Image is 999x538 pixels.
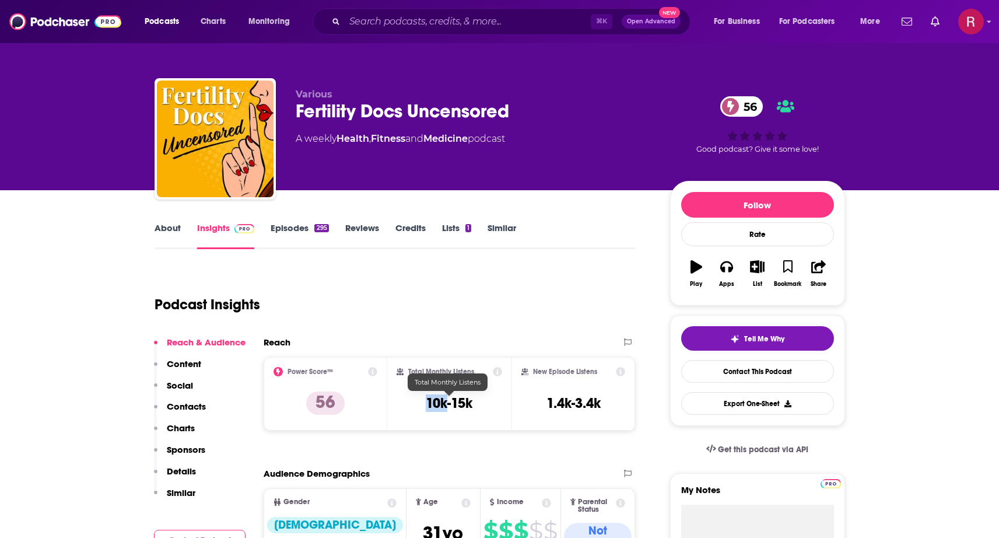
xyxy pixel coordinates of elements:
[811,281,826,288] div: Share
[622,15,681,29] button: Open AdvancedNew
[345,222,379,249] a: Reviews
[958,9,984,34] span: Logged in as rebeccaagurto
[167,358,201,369] p: Content
[670,89,845,161] div: 56Good podcast? Give it some love!
[533,368,597,376] h2: New Episode Listens
[296,132,505,146] div: A weekly podcast
[154,358,201,380] button: Content
[711,253,742,295] button: Apps
[714,13,760,30] span: For Business
[742,253,772,295] button: List
[497,498,524,506] span: Income
[136,12,194,31] button: open menu
[145,13,179,30] span: Podcasts
[154,422,195,444] button: Charts
[415,378,481,386] span: Total Monthly Listens
[167,422,195,434] p: Charts
[267,517,403,533] div: [DEMOGRAPHIC_DATA]
[681,360,834,383] a: Contact This Podcast
[154,487,195,509] button: Similar
[681,222,834,246] div: Rate
[681,392,834,415] button: Export One-Sheet
[167,380,193,391] p: Social
[248,13,290,30] span: Monitoring
[155,222,181,249] a: About
[706,12,774,31] button: open menu
[296,89,332,100] span: Various
[852,12,895,31] button: open menu
[193,12,233,31] a: Charts
[197,222,255,249] a: InsightsPodchaser Pro
[627,19,675,25] span: Open Advanced
[271,222,328,249] a: Episodes295
[779,13,835,30] span: For Podcasters
[821,477,841,488] a: Pro website
[167,466,196,477] p: Details
[369,133,371,144] span: ,
[240,12,305,31] button: open menu
[546,394,601,412] h3: 1.4k-3.4k
[753,281,762,288] div: List
[659,7,680,18] span: New
[718,445,808,455] span: Get this podcast via API
[423,498,438,506] span: Age
[395,222,426,249] a: Credits
[426,394,472,412] h3: 10k-15k
[730,334,739,344] img: tell me why sparkle
[264,337,290,348] h2: Reach
[732,96,763,117] span: 56
[154,401,206,422] button: Contacts
[681,484,834,505] label: My Notes
[690,281,702,288] div: Play
[288,368,333,376] h2: Power Score™
[155,296,260,313] h1: Podcast Insights
[201,13,226,30] span: Charts
[264,468,370,479] h2: Audience Demographics
[578,498,614,513] span: Parental Status
[442,222,471,249] a: Lists1
[958,9,984,34] img: User Profile
[324,8,702,35] div: Search podcasts, credits, & more...
[345,12,591,31] input: Search podcasts, credits, & more...
[774,281,801,288] div: Bookmark
[405,133,423,144] span: and
[803,253,833,295] button: Share
[719,281,734,288] div: Apps
[154,466,196,487] button: Details
[465,224,471,232] div: 1
[423,133,468,144] a: Medicine
[773,253,803,295] button: Bookmark
[154,380,193,401] button: Social
[306,392,345,415] p: 56
[408,368,474,376] h2: Total Monthly Listens
[821,479,841,488] img: Podchaser Pro
[681,326,834,351] button: tell me why sparkleTell Me Why
[681,253,711,295] button: Play
[167,401,206,412] p: Contacts
[897,12,917,32] a: Show notifications dropdown
[314,224,328,232] div: 295
[154,337,246,358] button: Reach & Audience
[860,13,880,30] span: More
[926,12,944,32] a: Show notifications dropdown
[167,444,205,455] p: Sponsors
[234,224,255,233] img: Podchaser Pro
[371,133,405,144] a: Fitness
[157,81,274,197] img: Fertility Docs Uncensored
[336,133,369,144] a: Health
[720,96,763,117] a: 56
[154,444,205,466] button: Sponsors
[958,9,984,34] button: Show profile menu
[696,145,819,153] span: Good podcast? Give it some love!
[697,435,818,464] a: Get this podcast via API
[681,192,834,218] button: Follow
[591,14,612,29] span: ⌘ K
[488,222,516,249] a: Similar
[744,334,784,344] span: Tell Me Why
[772,12,852,31] button: open menu
[9,11,121,33] img: Podchaser - Follow, Share and Rate Podcasts
[167,487,195,498] p: Similar
[167,337,246,348] p: Reach & Audience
